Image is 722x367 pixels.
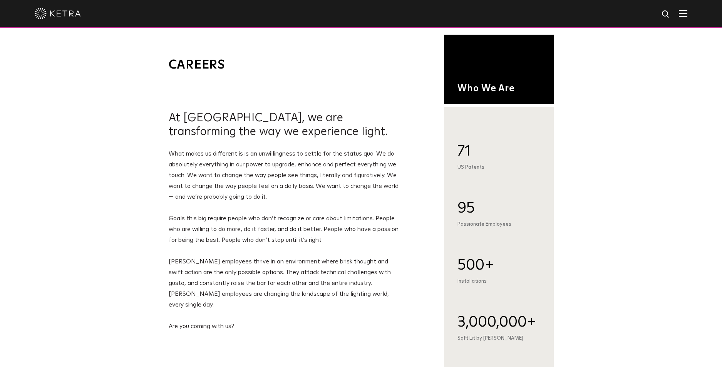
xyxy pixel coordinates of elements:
[457,335,540,342] div: Sqft Lit by [PERSON_NAME]
[35,8,81,19] img: ketra-logo-2019-white
[457,83,540,94] h1: Who We Are
[457,313,540,331] div: 3,000,000+
[661,10,671,19] img: search icon
[169,321,404,332] p: Are you coming with us?
[457,256,540,274] div: 500+
[457,199,540,217] div: 95
[457,142,540,160] div: 71
[457,278,540,285] div: Installations
[169,108,404,139] h2: At [GEOGRAPHIC_DATA], we are transforming the way we experience light.
[169,148,404,202] p: What makes us different is is an unwillingness to settle for the status quo. We do absolutely eve...
[169,256,404,310] p: [PERSON_NAME] employees thrive in an environment where brisk thought and swift action are the onl...
[169,58,404,73] h1: Careers
[457,164,540,171] div: US Patents
[169,213,404,245] p: Goals this big require people who don’t recognize or care about limitations. People who are willi...
[679,10,687,17] img: Hamburger%20Nav.svg
[457,221,540,228] div: Passionate Employees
